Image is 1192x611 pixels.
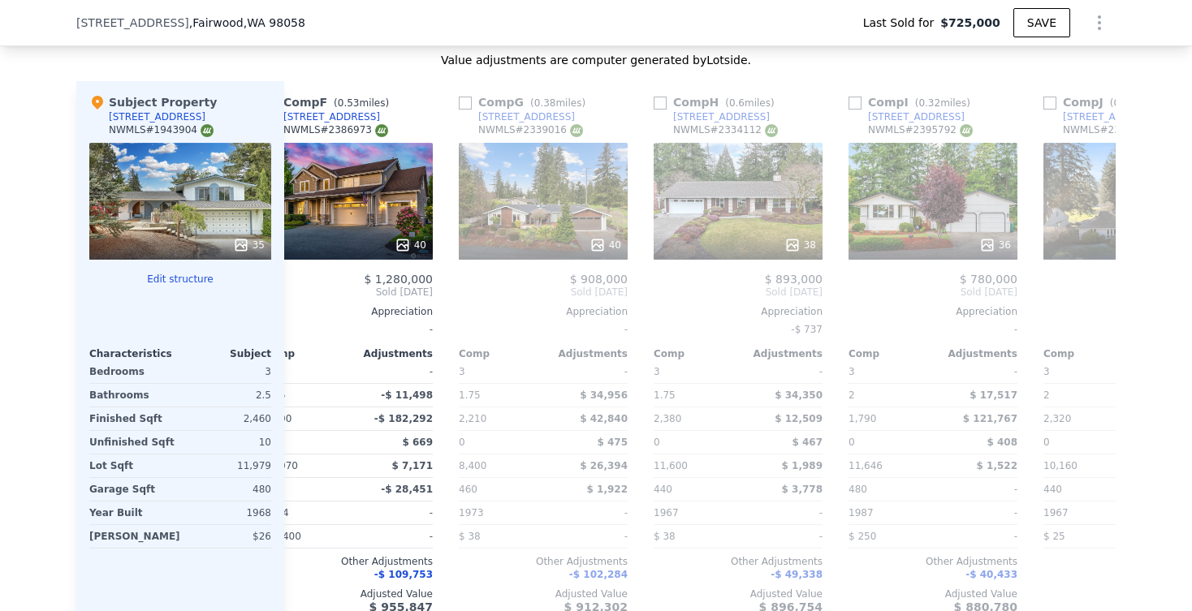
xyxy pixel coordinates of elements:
[264,94,395,110] div: Comp F
[546,525,628,548] div: -
[264,347,348,360] div: Comp
[352,360,433,383] div: -
[1043,501,1125,524] div: 1967
[89,94,217,110] div: Subject Property
[264,384,345,407] div: 2.75
[849,437,855,448] span: 0
[459,437,465,448] span: 0
[654,587,823,600] div: Adjusted Value
[381,484,433,495] span: -$ 28,451
[459,347,543,360] div: Comp
[109,110,205,123] div: [STREET_ADDRESS]
[580,460,628,471] span: $ 26,394
[459,587,628,600] div: Adjusted Value
[849,484,867,495] span: 480
[729,97,745,109] span: 0.6
[89,407,177,430] div: Finished Sqft
[933,347,1017,360] div: Adjustments
[184,431,271,454] div: 10
[849,384,930,407] div: 2
[580,389,628,401] span: $ 34,956
[459,384,540,407] div: 1.75
[849,110,965,123] a: [STREET_ADDRESS]
[1063,110,1160,123] div: [STREET_ADDRESS]
[264,110,380,123] a: [STREET_ADDRESS]
[348,347,433,360] div: Adjustments
[233,237,265,253] div: 35
[89,478,177,501] div: Garage Sqft
[187,525,271,548] div: $26
[184,407,271,430] div: 2,460
[1043,94,1172,110] div: Comp J
[283,110,380,123] div: [STREET_ADDRESS]
[863,15,941,31] span: Last Sold for
[338,97,360,109] span: 0.53
[654,384,735,407] div: 1.75
[543,347,628,360] div: Adjustments
[1043,484,1062,495] span: 440
[1043,366,1050,377] span: 3
[89,454,177,477] div: Lot Sqft
[960,273,1017,286] span: $ 780,000
[264,318,433,341] div: -
[936,478,1017,501] div: -
[459,305,628,318] div: Appreciation
[1043,413,1071,424] span: 2,320
[1043,110,1160,123] a: [STREET_ADDRESS]
[180,347,271,360] div: Subject
[459,110,575,123] a: [STREET_ADDRESS]
[264,286,433,299] span: Sold [DATE]
[1113,97,1135,109] span: 0.32
[459,318,628,341] div: -
[963,413,1017,424] span: $ 121,767
[791,324,823,335] span: -$ 737
[654,347,738,360] div: Comp
[849,366,855,377] span: 3
[849,587,1017,600] div: Adjusted Value
[546,501,628,524] div: -
[546,360,628,383] div: -
[970,389,1017,401] span: $ 17,517
[849,501,930,524] div: 1987
[375,124,388,137] img: NWMLS Logo
[654,501,735,524] div: 1967
[395,237,426,253] div: 40
[849,318,1017,341] div: -
[374,569,433,580] span: -$ 109,753
[741,360,823,383] div: -
[849,413,876,424] span: 1,790
[534,97,556,109] span: 0.38
[849,531,876,542] span: $ 250
[849,347,933,360] div: Comp
[654,94,781,110] div: Comp H
[940,15,1000,31] span: $725,000
[264,555,433,568] div: Other Adjustments
[459,484,477,495] span: 460
[89,347,180,360] div: Characteristics
[654,555,823,568] div: Other Adjustments
[89,273,271,286] button: Edit structure
[936,360,1017,383] div: -
[673,110,770,123] div: [STREET_ADDRESS]
[374,413,433,424] span: -$ 182,292
[524,97,592,109] span: ( miles)
[765,273,823,286] span: $ 893,000
[782,460,823,471] span: $ 1,989
[89,360,177,383] div: Bedrooms
[868,110,965,123] div: [STREET_ADDRESS]
[189,15,305,31] span: , Fairwood
[264,501,345,524] div: 2004
[580,413,628,424] span: $ 42,840
[590,237,621,253] div: 40
[1083,6,1116,39] button: Show Options
[459,501,540,524] div: 1973
[352,525,433,548] div: -
[654,484,672,495] span: 440
[76,15,189,31] span: [STREET_ADDRESS]
[987,437,1017,448] span: $ 408
[936,501,1017,524] div: -
[849,286,1017,299] span: Sold [DATE]
[459,413,486,424] span: 2,210
[201,124,214,137] img: NWMLS Logo
[597,437,628,448] span: $ 475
